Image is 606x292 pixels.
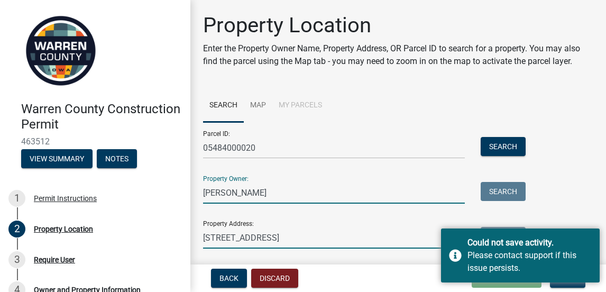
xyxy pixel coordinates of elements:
[203,13,593,38] h1: Property Location
[21,11,100,90] img: Warren County, Iowa
[97,155,137,163] wm-modal-confirm: Notes
[336,258,363,283] th: City
[228,258,293,283] th: Parcel ID
[244,89,272,123] a: Map
[481,227,526,246] button: Search
[34,225,93,233] div: Property Location
[363,258,547,283] th: Owner Name
[219,274,238,282] span: Back
[8,221,25,238] div: 2
[467,236,592,249] div: Could not save activity.
[8,251,25,268] div: 3
[211,269,247,288] button: Back
[293,258,336,283] th: Address
[467,249,592,275] div: Please contact support if this issue persists.
[21,102,182,132] h4: Warren County Construction Permit
[203,42,593,68] p: Enter the Property Owner Name, Property Address, OR Parcel ID to search for a property. You may a...
[8,190,25,207] div: 1
[251,269,298,288] button: Discard
[21,136,169,147] span: 463512
[481,182,526,201] button: Search
[203,89,244,123] a: Search
[481,137,526,156] button: Search
[21,149,93,168] button: View Summary
[34,256,75,263] div: Require User
[97,149,137,168] button: Notes
[34,195,97,202] div: Permit Instructions
[21,155,93,163] wm-modal-confirm: Summary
